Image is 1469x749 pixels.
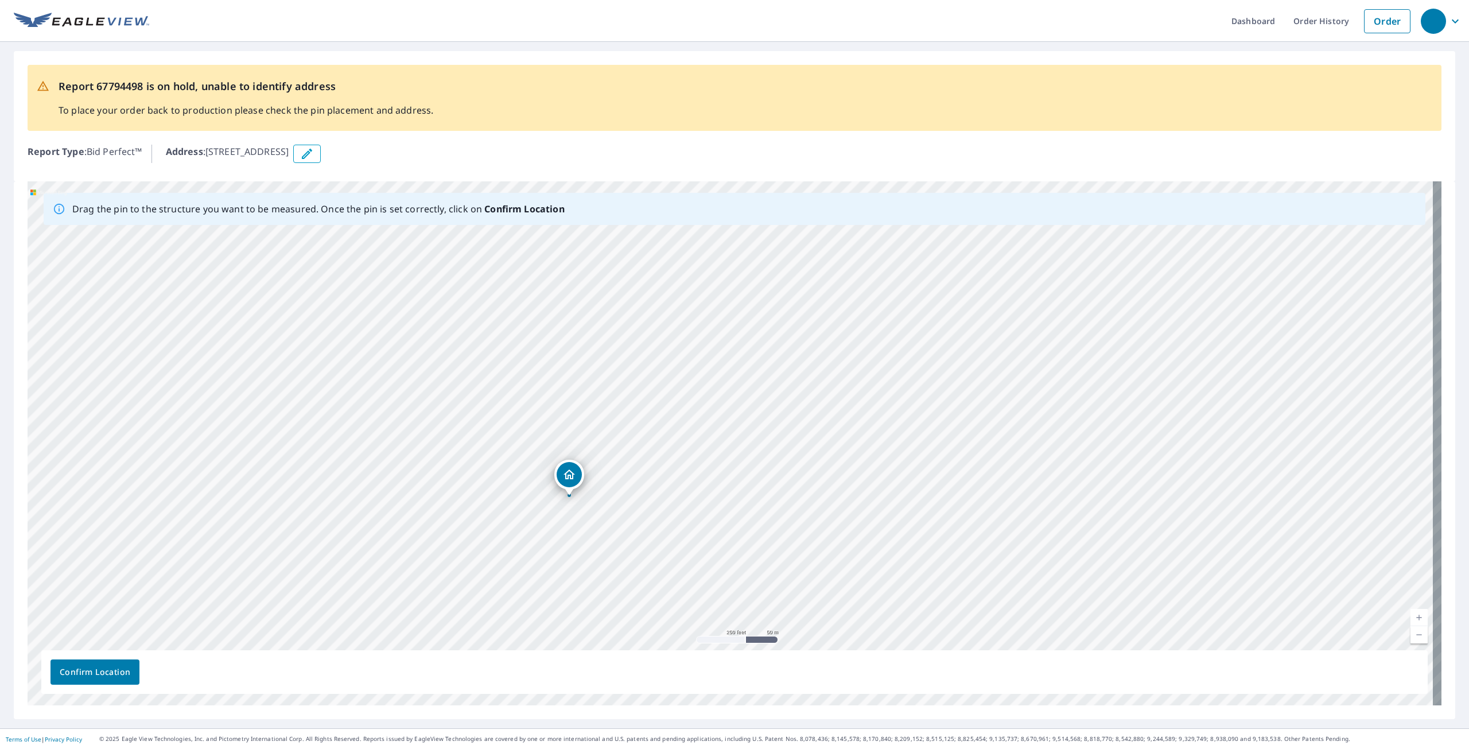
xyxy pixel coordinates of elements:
p: To place your order back to production please check the pin placement and address. [59,103,433,117]
img: EV Logo [14,13,149,30]
p: Drag the pin to the structure you want to be measured. Once the pin is set correctly, click on [72,202,565,216]
a: Terms of Use [6,735,41,743]
p: © 2025 Eagle View Technologies, Inc. and Pictometry International Corp. All Rights Reserved. Repo... [99,735,1463,743]
a: Current Level 17, Zoom Out [1410,626,1428,643]
p: Report 67794498 is on hold, unable to identify address [59,79,433,94]
p: | [6,736,82,743]
b: Confirm Location [484,203,564,215]
button: Confirm Location [50,659,139,685]
a: Order [1364,9,1410,33]
b: Report Type [28,145,84,158]
p: : Bid Perfect™ [28,145,142,163]
p: : [STREET_ADDRESS] [166,145,289,163]
b: Address [166,145,203,158]
a: Privacy Policy [45,735,82,743]
a: Current Level 17, Zoom In [1410,609,1428,626]
span: Confirm Location [60,665,130,680]
div: Dropped pin, building 1, Residential property, 15 Oak Ave Shirley, NY 11967 [554,460,584,495]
